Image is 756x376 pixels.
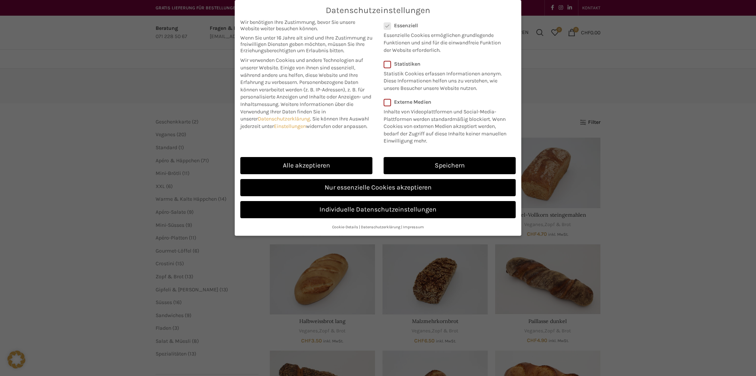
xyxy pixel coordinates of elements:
[361,225,400,229] a: Datenschutzerklärung
[240,157,372,174] a: Alle akzeptieren
[240,201,516,218] a: Individuelle Datenschutzeinstellungen
[274,123,306,129] a: Einstellungen
[258,116,310,122] a: Datenschutzerklärung
[332,225,358,229] a: Cookie-Details
[403,225,424,229] a: Impressum
[384,99,511,105] label: Externe Medien
[240,179,516,196] a: Nur essenzielle Cookies akzeptieren
[384,157,516,174] a: Speichern
[326,6,430,15] span: Datenschutzeinstellungen
[240,35,372,54] span: Wenn Sie unter 16 Jahre alt sind und Ihre Zustimmung zu freiwilligen Diensten geben möchten, müss...
[240,57,363,85] span: Wir verwenden Cookies und andere Technologien auf unserer Website. Einige von ihnen sind essenzie...
[240,116,369,129] span: Sie können Ihre Auswahl jederzeit unter widerrufen oder anpassen.
[384,22,506,29] label: Essenziell
[240,79,371,107] span: Personenbezogene Daten können verarbeitet werden (z. B. IP-Adressen), z. B. für personalisierte A...
[384,105,511,145] p: Inhalte von Videoplattformen und Social-Media-Plattformen werden standardmäßig blockiert. Wenn Co...
[240,101,353,122] span: Weitere Informationen über die Verwendung Ihrer Daten finden Sie in unserer .
[240,19,372,32] span: Wir benötigen Ihre Zustimmung, bevor Sie unsere Website weiter besuchen können.
[384,29,506,54] p: Essenzielle Cookies ermöglichen grundlegende Funktionen und sind für die einwandfreie Funktion de...
[384,67,506,92] p: Statistik Cookies erfassen Informationen anonym. Diese Informationen helfen uns zu verstehen, wie...
[384,61,506,67] label: Statistiken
